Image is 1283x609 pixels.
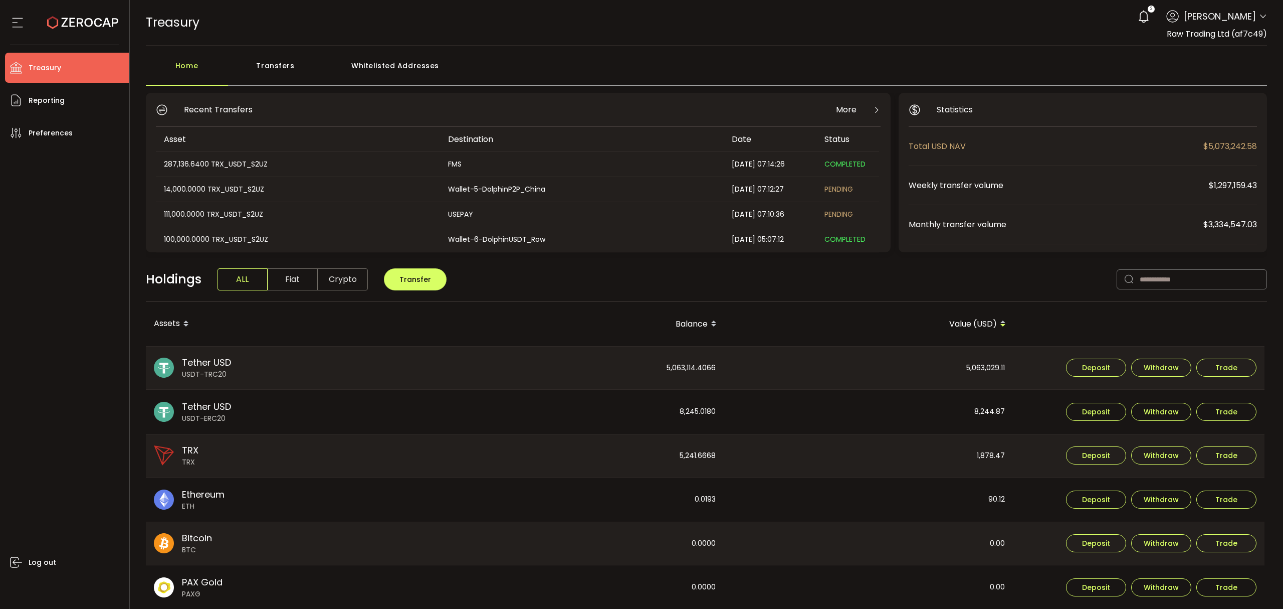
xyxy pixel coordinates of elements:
[182,531,212,545] span: Bitcoin
[182,501,225,512] span: ETH
[154,577,174,597] img: paxg_portfolio.svg
[1131,491,1191,509] button: Withdraw
[318,268,368,290] span: Crypto
[182,400,231,413] span: Tether USD
[436,478,724,522] div: 0.0193
[725,316,1014,333] div: Value (USD)
[154,490,174,510] img: eth_portfolio.svg
[1131,578,1191,596] button: Withdraw
[182,457,198,468] span: TRX
[1167,28,1267,40] span: Raw Trading Ltd (af7c49)
[824,209,853,219] span: PENDING
[1144,584,1179,591] span: Withdraw
[1215,452,1237,459] span: Trade
[1215,364,1237,371] span: Trade
[724,133,816,145] div: Date
[1215,540,1237,547] span: Trade
[29,126,73,140] span: Preferences
[29,93,65,108] span: Reporting
[1066,534,1126,552] button: Deposit
[268,268,318,290] span: Fiat
[436,347,724,390] div: 5,063,114.4066
[1209,179,1257,192] span: $1,297,159.43
[1066,403,1126,421] button: Deposit
[1066,359,1126,377] button: Deposit
[836,103,857,116] span: More
[1184,10,1256,23] span: [PERSON_NAME]
[1196,578,1256,596] button: Trade
[1144,364,1179,371] span: Withdraw
[1131,446,1191,465] button: Withdraw
[1203,218,1257,231] span: $3,334,547.03
[436,390,724,434] div: 8,245.0180
[156,209,439,220] div: 111,000.0000 TRX_USDT_S2UZ
[1215,408,1237,415] span: Trade
[824,184,853,194] span: PENDING
[1203,140,1257,153] span: $5,073,242.58
[1131,534,1191,552] button: Withdraw
[156,234,439,245] div: 100,000.0000 TRX_USDT_S2UZ
[1196,359,1256,377] button: Trade
[1150,6,1152,13] span: 2
[724,234,816,245] div: [DATE] 05:07:12
[1144,452,1179,459] span: Withdraw
[182,589,223,599] span: PAXG
[1144,540,1179,547] span: Withdraw
[156,184,439,195] div: 14,000.0000 TRX_USDT_S2UZ
[1082,496,1110,503] span: Deposit
[1196,534,1256,552] button: Trade
[909,179,1209,192] span: Weekly transfer volume
[1233,561,1283,609] iframe: Chat Widget
[1131,403,1191,421] button: Withdraw
[725,347,1013,390] div: 5,063,029.11
[909,218,1203,231] span: Monthly transfer volume
[816,133,879,145] div: Status
[156,159,439,170] div: 287,136.6400 TRX_USDT_S2UZ
[399,274,431,284] span: Transfer
[440,184,723,195] div: Wallet-5-DolphinP2P_China
[384,268,447,290] button: Transfer
[182,356,231,369] span: Tether USD
[937,103,973,116] span: Statistics
[182,369,231,380] span: USDT-TRC20
[725,434,1013,478] div: 1,878.47
[725,522,1013,565] div: 0.00
[1066,491,1126,509] button: Deposit
[824,159,866,169] span: COMPLETED
[154,358,174,378] img: usdt_portfolio.svg
[1082,364,1110,371] span: Deposit
[182,443,198,457] span: TRX
[182,575,223,589] span: PAX Gold
[1215,584,1237,591] span: Trade
[146,316,436,333] div: Assets
[156,133,440,145] div: Asset
[29,61,61,75] span: Treasury
[1196,403,1256,421] button: Trade
[1196,491,1256,509] button: Trade
[724,159,816,170] div: [DATE] 07:14:26
[228,56,323,86] div: Transfers
[909,140,1203,153] span: Total USD NAV
[1215,496,1237,503] span: Trade
[184,103,253,116] span: Recent Transfers
[146,14,199,31] span: Treasury
[1082,540,1110,547] span: Deposit
[146,56,228,86] div: Home
[436,434,724,478] div: 5,241.6668
[1144,408,1179,415] span: Withdraw
[436,316,725,333] div: Balance
[182,488,225,501] span: Ethereum
[1082,452,1110,459] span: Deposit
[154,533,174,553] img: btc_portfolio.svg
[1066,578,1126,596] button: Deposit
[1066,446,1126,465] button: Deposit
[182,545,212,555] span: BTC
[1082,584,1110,591] span: Deposit
[29,555,56,570] span: Log out
[146,270,201,289] span: Holdings
[724,209,816,220] div: [DATE] 07:10:36
[440,159,723,170] div: FMS
[218,268,268,290] span: ALL
[154,402,174,422] img: usdt_portfolio.svg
